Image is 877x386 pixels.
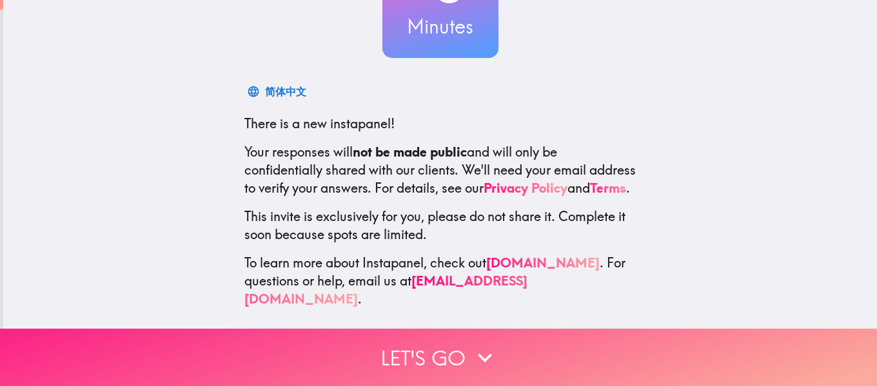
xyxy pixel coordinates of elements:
h3: Minutes [382,13,498,40]
span: There is a new instapanel! [244,115,395,131]
p: Your responses will and will only be confidentially shared with our clients. We'll need your emai... [244,143,636,197]
a: [EMAIL_ADDRESS][DOMAIN_NAME] [244,273,527,307]
p: To learn more about Instapanel, check out . For questions or help, email us at . [244,254,636,308]
a: Terms [590,180,626,196]
a: [DOMAIN_NAME] [486,255,600,271]
b: not be made public [353,144,467,160]
p: This invite is exclusively for you, please do not share it. Complete it soon because spots are li... [244,207,636,244]
a: Privacy Policy [484,180,567,196]
button: 简体中文 [244,79,311,104]
div: 简体中文 [265,82,306,101]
